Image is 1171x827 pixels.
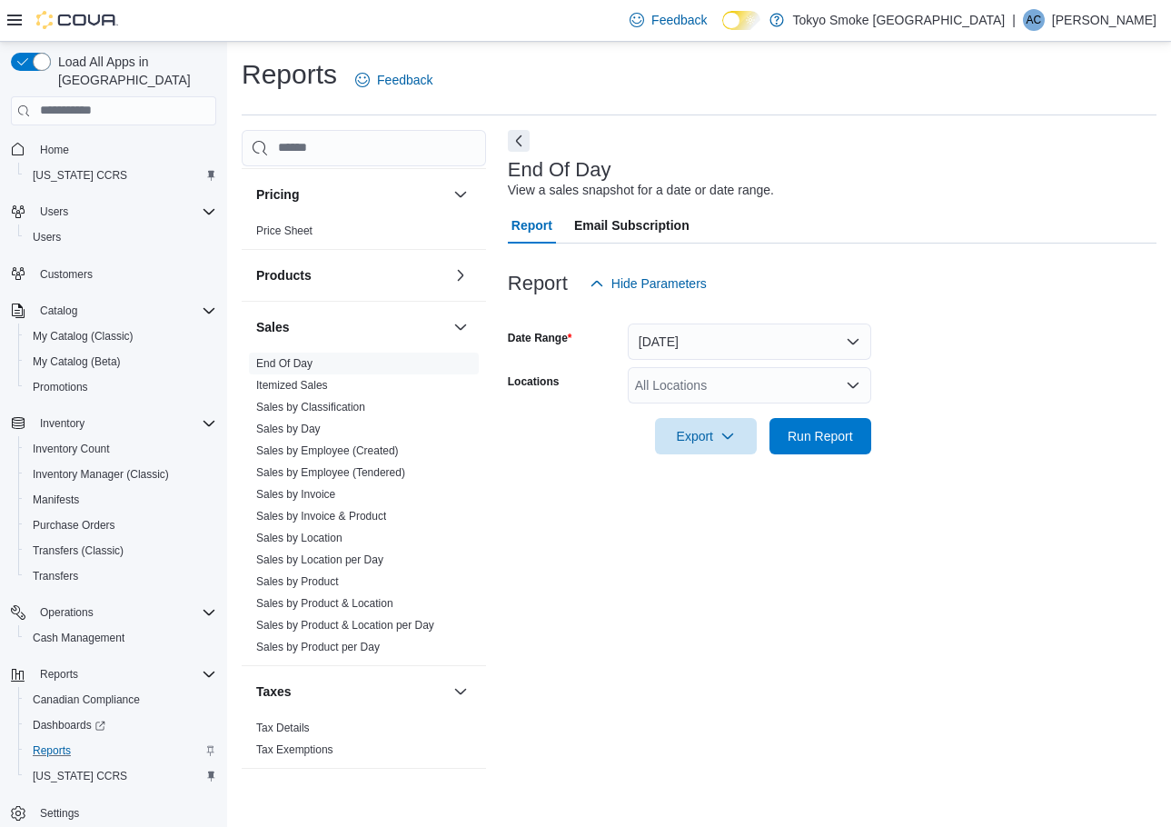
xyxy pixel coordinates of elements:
span: Sales by Product per Day [256,640,380,654]
span: My Catalog (Beta) [25,351,216,373]
span: Dashboards [33,718,105,732]
span: Catalog [40,304,77,318]
button: Inventory [33,413,92,434]
span: Reports [40,667,78,682]
button: Transfers (Classic) [18,538,223,563]
button: Sales [450,316,471,338]
span: Run Report [788,427,853,445]
span: Cash Management [33,631,124,645]
h3: Report [508,273,568,294]
span: Operations [33,602,216,623]
span: My Catalog (Classic) [33,329,134,344]
button: Sales [256,318,446,336]
span: Sales by Location [256,531,342,545]
a: Reports [25,740,78,762]
a: Transfers [25,565,85,587]
a: Dashboards [25,714,113,736]
button: Inventory Manager (Classic) [18,462,223,487]
span: Reports [33,663,216,685]
a: Sales by Invoice & Product [256,510,386,523]
button: My Catalog (Beta) [18,349,223,374]
span: [US_STATE] CCRS [33,168,127,183]
button: Reports [33,663,85,685]
button: Users [4,199,223,224]
span: Washington CCRS [25,164,216,186]
span: Inventory Count [25,438,216,460]
span: Feedback [377,71,432,89]
a: Sales by Employee (Tendered) [256,466,405,479]
span: Transfers (Classic) [25,540,216,562]
a: End Of Day [256,357,313,370]
h3: End Of Day [508,159,611,181]
button: Reports [4,662,223,687]
a: My Catalog (Classic) [25,325,141,347]
img: Cova [36,11,118,29]
a: Canadian Compliance [25,689,147,711]
a: Price Sheet [256,224,313,237]
a: My Catalog (Beta) [25,351,128,373]
a: Inventory Manager (Classic) [25,463,176,485]
span: Promotions [25,376,216,398]
div: Sales [242,353,486,665]
button: Catalog [4,298,223,324]
span: End Of Day [256,356,313,371]
div: Taxes [242,717,486,768]
span: Export [666,418,746,454]
span: Tax Details [256,721,310,735]
span: Canadian Compliance [33,692,140,707]
span: Email Subscription [574,207,690,244]
a: Feedback [622,2,714,38]
button: Operations [4,600,223,625]
span: My Catalog (Classic) [25,325,216,347]
button: Home [4,136,223,163]
span: Feedback [651,11,707,29]
a: Sales by Invoice [256,488,335,501]
span: Sales by Product & Location [256,596,393,611]
button: Manifests [18,487,223,513]
a: Sales by Location [256,532,342,544]
span: My Catalog (Beta) [33,354,121,369]
button: Canadian Compliance [18,687,223,712]
button: Inventory [4,411,223,436]
span: Report [511,207,552,244]
a: Sales by Product per Day [256,641,380,653]
span: Inventory Manager (Classic) [33,467,169,482]
span: Sales by Invoice & Product [256,509,386,523]
span: Inventory [40,416,84,431]
div: Angela Cain [1023,9,1045,31]
span: Price Sheet [256,224,313,238]
span: Transfers (Classic) [33,543,124,558]
p: | [1012,9,1016,31]
button: Pricing [450,184,471,205]
span: Sales by Day [256,422,321,436]
button: Cash Management [18,625,223,651]
span: Customers [40,267,93,282]
a: Sales by Day [256,423,321,435]
a: [US_STATE] CCRS [25,765,134,787]
a: Tax Details [256,722,310,734]
button: Promotions [18,374,223,400]
a: Manifests [25,489,86,511]
a: Sales by Employee (Created) [256,444,399,457]
span: Sales by Employee (Created) [256,443,399,458]
span: Users [25,226,216,248]
a: Sales by Classification [256,401,365,413]
a: Promotions [25,376,95,398]
span: Catalog [33,300,216,322]
h1: Reports [242,56,337,93]
button: Customers [4,261,223,287]
p: [PERSON_NAME] [1052,9,1156,31]
span: Inventory [33,413,216,434]
button: Open list of options [846,378,860,393]
span: Canadian Compliance [25,689,216,711]
button: Taxes [256,683,446,701]
button: [US_STATE] CCRS [18,763,223,789]
span: Purchase Orders [33,518,115,533]
span: Users [33,201,216,223]
span: Cash Management [25,627,216,649]
button: Next [508,130,530,152]
span: Manifests [25,489,216,511]
button: Users [33,201,75,223]
span: Transfers [25,565,216,587]
button: Run Report [769,418,871,454]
